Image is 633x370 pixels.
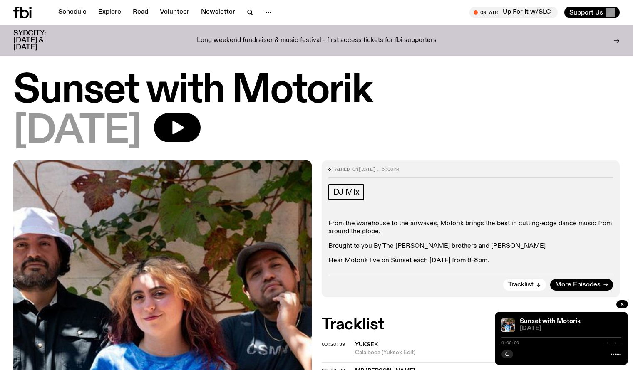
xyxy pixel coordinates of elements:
h3: SYDCITY: [DATE] & [DATE] [13,30,67,51]
p: Hear Motorik live on Sunset each [DATE] from 6-8pm. [328,257,613,265]
span: Support Us [569,9,603,16]
span: , 6:00pm [376,166,399,173]
span: [DATE] [358,166,376,173]
img: Andrew, Reenie, and Pat stand in a row, smiling at the camera, in dappled light with a vine leafe... [501,318,515,332]
a: Read [128,7,153,18]
h1: Sunset with Motorik [13,72,620,110]
span: More Episodes [555,282,601,288]
span: DJ Mix [333,187,360,197]
span: Cala boca (Yuksek Edit) [355,349,620,357]
a: Volunteer [155,7,194,18]
p: From the warehouse to the airwaves, Motorik brings the best in cutting-edge dance music from arou... [328,220,613,236]
a: Schedule [53,7,92,18]
button: Tracklist [503,279,546,291]
span: -:--:-- [604,341,621,345]
span: 00:20:39 [322,341,345,348]
p: Brought to you By The [PERSON_NAME] brothers and [PERSON_NAME] [328,242,613,250]
button: On AirUp For It w/SLC [469,7,558,18]
a: Sunset with Motorik [520,318,581,325]
button: Support Us [564,7,620,18]
h2: Tracklist [322,317,620,332]
a: Explore [93,7,126,18]
span: 0:00:00 [501,341,519,345]
span: [DATE] [13,113,141,150]
span: Tracklist [508,282,534,288]
p: Long weekend fundraiser & music festival - first access tickets for fbi supporters [197,37,437,44]
a: DJ Mix [328,184,365,200]
span: Yuksek [355,342,378,348]
a: Newsletter [196,7,240,18]
button: 00:20:39 [322,342,345,347]
a: More Episodes [550,279,613,291]
span: [DATE] [520,326,621,332]
span: Aired on [335,166,358,173]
